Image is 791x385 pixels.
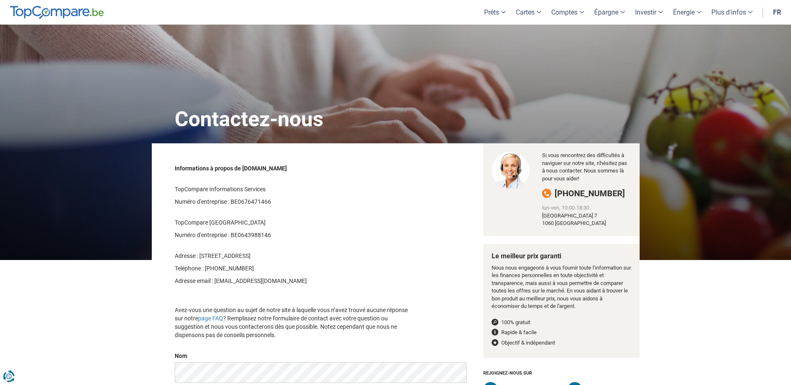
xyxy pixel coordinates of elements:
[492,252,631,260] h4: Le meilleur prix garanti
[10,6,104,19] img: TopCompare
[158,87,633,143] h1: Contactez-nous
[492,329,631,337] li: Rapide & facile
[483,366,640,378] h5: Rejoignez-nous sur
[542,204,631,212] div: lun-ven, 10:00-18:30
[175,231,416,239] p: Numéro d'entreprise : BE0643988146
[175,264,416,272] p: Teléphone : [PHONE_NUMBER]
[542,212,631,227] div: [GEOGRAPHIC_DATA] 7 1060 [GEOGRAPHIC_DATA]
[542,152,631,182] p: Si vous rencontrez des difficultés à naviguer sur notre site, n'hésitez pas à nous contacter. Nou...
[175,185,416,193] p: TopCompare Informations Services
[492,339,631,347] li: Objectif & indépendant
[492,319,631,327] li: 100% gratuit
[175,165,287,172] strong: Informations à propos de [DOMAIN_NAME]
[175,306,416,339] p: Avez-vous une question au sujet de notre site à laquelle vous n’avez trouvé aucune réponse sur no...
[492,264,631,310] p: Nous nous engageons à vous fournir toute l’information sur les finances personnelles en toute obj...
[175,352,187,360] label: Nom
[175,218,416,227] p: TopCompare [GEOGRAPHIC_DATA]
[555,188,625,198] span: [PHONE_NUMBER]
[198,315,223,322] a: page FAQ
[175,277,416,285] p: Adresse email : [EMAIL_ADDRESS][DOMAIN_NAME]
[175,252,416,260] p: Adresse : [STREET_ADDRESS]
[492,152,530,190] img: We are happy to speak to you
[175,197,416,206] p: Numéro d'entreprise : BE0676471466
